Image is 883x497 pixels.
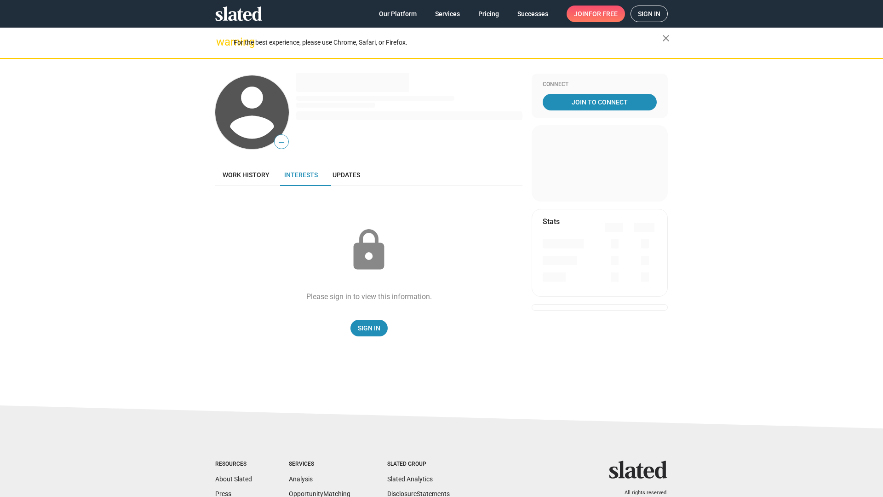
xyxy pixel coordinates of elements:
[284,171,318,179] span: Interests
[638,6,660,22] span: Sign in
[223,171,269,179] span: Work history
[543,217,560,226] mat-card-title: Stats
[471,6,506,22] a: Pricing
[478,6,499,22] span: Pricing
[325,164,367,186] a: Updates
[358,320,380,336] span: Sign In
[277,164,325,186] a: Interests
[543,94,657,110] a: Join To Connect
[387,461,450,468] div: Slated Group
[574,6,618,22] span: Join
[216,36,227,47] mat-icon: warning
[289,475,313,483] a: Analysis
[275,136,288,148] span: —
[631,6,668,22] a: Sign in
[660,33,671,44] mat-icon: close
[215,461,252,468] div: Resources
[567,6,625,22] a: Joinfor free
[510,6,556,22] a: Successes
[543,81,657,88] div: Connect
[428,6,467,22] a: Services
[215,475,252,483] a: About Slated
[306,292,432,301] div: Please sign in to view this information.
[372,6,424,22] a: Our Platform
[589,6,618,22] span: for free
[333,171,360,179] span: Updates
[234,36,662,49] div: For the best experience, please use Chrome, Safari, or Firefox.
[346,227,392,273] mat-icon: lock
[435,6,460,22] span: Services
[545,94,655,110] span: Join To Connect
[387,475,433,483] a: Slated Analytics
[379,6,417,22] span: Our Platform
[215,164,277,186] a: Work history
[350,320,388,336] a: Sign In
[517,6,548,22] span: Successes
[289,461,350,468] div: Services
